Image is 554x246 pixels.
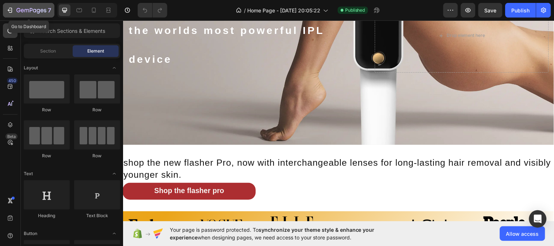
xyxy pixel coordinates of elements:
[41,48,56,54] span: Section
[244,7,246,14] span: /
[24,153,70,159] div: Row
[123,20,554,221] iframe: Design area
[24,170,33,177] span: Text
[170,226,403,241] span: Your page is password protected. To when designing pages, we need access to your store password.
[170,227,375,241] span: synchronize your theme style & enhance your experience
[32,169,103,177] span: Shop the flasher pro
[6,202,49,214] img: Alt image
[74,107,120,113] div: Row
[366,199,409,216] img: gempages_553094724014048234-0eea8675-21b0-47eb-bf55-6b3cafcf7e08.png
[247,7,320,14] span: Home Page - [DATE] 20:05:22
[1,139,438,163] p: shop the new flasher Pro, now with interchangeable lenses for long-lasting hair removal and visib...
[345,7,365,14] span: Published
[500,226,545,241] button: Allow access
[505,3,536,18] button: Publish
[78,202,121,214] img: Alt image
[74,153,120,159] div: Row
[5,134,18,139] div: Beta
[24,230,37,237] span: Button
[24,107,70,113] div: Row
[478,3,503,18] button: Save
[108,228,120,239] span: Toggle open
[108,168,120,180] span: Toggle open
[24,212,70,219] div: Heading
[512,7,530,14] div: Publish
[24,23,120,38] input: Search Sections & Elements
[3,3,54,18] button: 7
[48,6,51,15] p: 7
[294,203,337,213] img: Alt image
[74,212,120,219] div: Text Block
[485,7,497,14] span: Save
[529,210,547,228] div: Open Intercom Messenger
[138,3,167,18] div: Undo/Redo
[87,48,104,54] span: Element
[24,65,38,71] span: Layout
[108,62,120,74] span: Toggle open
[7,78,18,84] div: 450
[150,199,193,217] img: Alt image
[506,230,539,238] span: Allow access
